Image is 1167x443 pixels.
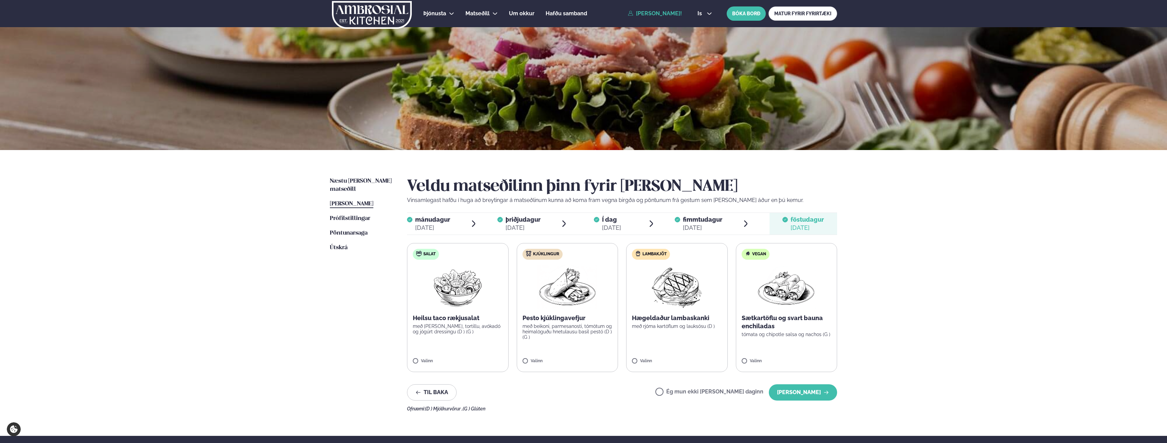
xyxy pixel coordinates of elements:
[423,10,446,17] span: Þjónusta
[752,252,766,257] span: Vegan
[632,324,722,329] p: með rjóma kartöflum og lauksósu (D )
[413,314,503,322] p: Heilsu taco rækjusalat
[413,324,503,334] p: með [PERSON_NAME], tortillu, avókadó og jógúrt dressingu (D ) (G )
[407,196,837,204] p: Vinsamlegast hafðu í huga að breytingar á matseðlinum kunna að koma fram vegna birgða og pöntunum...
[635,251,641,256] img: Lamb.svg
[416,251,422,256] img: salad.svg
[602,224,621,232] div: [DATE]
[407,384,457,401] button: Til baka
[692,11,718,16] button: is
[697,11,704,16] span: is
[742,332,832,337] p: tómata og chipotle salsa og nachos (G )
[546,10,587,17] span: Hafðu samband
[506,224,541,232] div: [DATE]
[757,265,816,309] img: Enchilada.png
[423,252,436,257] span: Salat
[628,11,682,17] a: [PERSON_NAME]!
[330,245,348,251] span: Útskrá
[330,230,368,236] span: Pöntunarsaga
[526,251,531,256] img: chicken.svg
[647,265,707,309] img: Beef-Meat.png
[407,406,837,411] div: Ofnæmi:
[745,251,750,256] img: Vegan.svg
[330,229,368,237] a: Pöntunarsaga
[330,201,373,207] span: [PERSON_NAME]
[463,406,485,411] span: (G ) Glúten
[423,10,446,18] a: Þjónusta
[330,200,373,208] a: [PERSON_NAME]
[428,265,488,309] img: Salad.png
[330,177,393,193] a: Næstu [PERSON_NAME] matseðill
[509,10,534,17] span: Um okkur
[791,216,824,223] span: föstudagur
[533,252,559,257] span: Kjúklingur
[768,6,837,21] a: MATUR FYRIR FYRIRTÆKI
[331,1,412,29] img: logo
[523,314,613,322] p: Pesto kjúklingavefjur
[415,224,450,232] div: [DATE]
[537,265,597,309] img: Wraps.png
[683,224,722,232] div: [DATE]
[7,422,21,436] a: Cookie settings
[330,216,370,221] span: Prófílstillingar
[415,216,450,223] span: mánudagur
[509,10,534,18] a: Um okkur
[727,6,766,21] button: BÓKA BORÐ
[742,314,832,330] p: Sætkartöflu og svart bauna enchiladas
[546,10,587,18] a: Hafðu samband
[407,177,837,196] h2: Veldu matseðilinn þinn fyrir [PERSON_NAME]
[330,215,370,223] a: Prófílstillingar
[506,216,541,223] span: þriðjudagur
[330,244,348,252] a: Útskrá
[642,252,667,257] span: Lambakjöt
[465,10,490,17] span: Matseðill
[769,384,837,401] button: [PERSON_NAME]
[602,216,621,224] span: Í dag
[330,178,392,192] span: Næstu [PERSON_NAME] matseðill
[791,224,824,232] div: [DATE]
[523,324,613,340] p: með beikoni, parmesanosti, tómötum og heimalöguðu hnetulausu basil pestó (D ) (G )
[632,314,722,322] p: Hægeldaður lambaskanki
[683,216,722,223] span: fimmtudagur
[465,10,490,18] a: Matseðill
[425,406,463,411] span: (D ) Mjólkurvörur ,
